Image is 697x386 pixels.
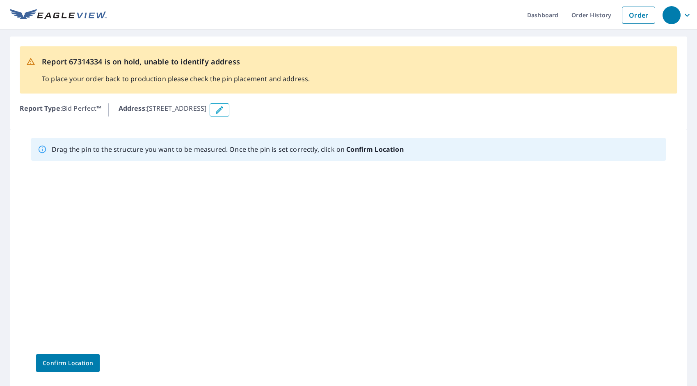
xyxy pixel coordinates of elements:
a: Order [622,7,655,24]
p: Report 67314334 is on hold, unable to identify address [42,56,310,67]
p: Drag the pin to the structure you want to be measured. Once the pin is set correctly, click on [52,144,404,154]
img: EV Logo [10,9,107,21]
p: To place your order back to production please check the pin placement and address. [42,74,310,84]
b: Report Type [20,104,60,113]
span: Confirm Location [43,358,93,368]
b: Confirm Location [346,145,403,154]
p: : [STREET_ADDRESS] [119,103,207,116]
p: : Bid Perfect™ [20,103,102,116]
button: Confirm Location [36,354,100,372]
b: Address [119,104,145,113]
